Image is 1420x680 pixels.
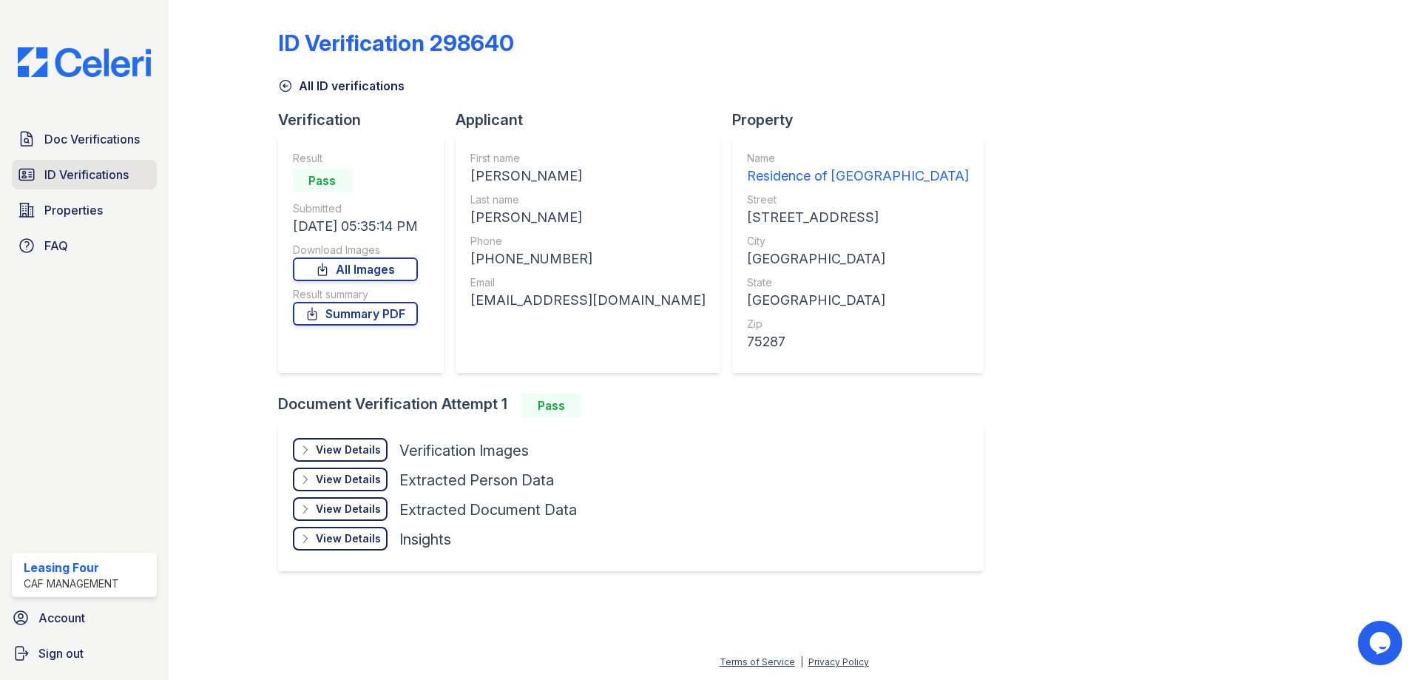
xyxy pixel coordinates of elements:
div: Result [293,151,418,166]
iframe: chat widget [1358,621,1405,665]
div: Verification Images [399,440,529,461]
a: All Images [293,257,418,281]
span: Account [38,609,85,627]
div: [STREET_ADDRESS] [747,207,969,228]
div: View Details [316,502,381,516]
div: Street [747,192,969,207]
div: 75287 [747,331,969,352]
div: Pass [293,169,352,192]
a: Sign out [6,639,163,668]
div: Zip [747,317,969,331]
div: Insights [399,529,451,550]
a: All ID verifications [278,77,405,95]
div: Pass [522,394,581,417]
div: Name [747,151,969,166]
a: Summary PDF [293,302,418,326]
div: Extracted Person Data [399,470,554,491]
div: Residence of [GEOGRAPHIC_DATA] [747,166,969,186]
div: [DATE] 05:35:14 PM [293,216,418,237]
div: First name [470,151,706,166]
div: State [747,275,969,290]
div: Document Verification Attempt 1 [278,394,995,417]
a: Account [6,603,163,633]
div: [GEOGRAPHIC_DATA] [747,290,969,311]
a: FAQ [12,231,157,260]
div: | [800,656,803,667]
div: [PHONE_NUMBER] [470,249,706,269]
div: Email [470,275,706,290]
div: View Details [316,442,381,457]
span: Doc Verifications [44,130,140,148]
div: View Details [316,531,381,546]
div: Submitted [293,201,418,216]
a: Properties [12,195,157,225]
a: Doc Verifications [12,124,157,154]
div: CAF Management [24,576,119,591]
div: Download Images [293,243,418,257]
span: Properties [44,201,103,219]
div: Phone [470,234,706,249]
a: Privacy Policy [808,656,869,667]
div: [EMAIL_ADDRESS][DOMAIN_NAME] [470,290,706,311]
div: Result summary [293,287,418,302]
div: [PERSON_NAME] [470,207,706,228]
div: Last name [470,192,706,207]
div: City [747,234,969,249]
div: Leasing Four [24,559,119,576]
span: FAQ [44,237,68,255]
span: Sign out [38,644,84,662]
div: View Details [316,472,381,487]
a: Terms of Service [720,656,795,667]
div: Verification [278,110,456,130]
div: Applicant [456,110,732,130]
div: ID Verification 298640 [278,30,514,56]
div: Extracted Document Data [399,499,577,520]
div: Property [732,110,995,130]
span: ID Verifications [44,166,129,184]
a: ID Verifications [12,160,157,189]
div: [GEOGRAPHIC_DATA] [747,249,969,269]
a: Name Residence of [GEOGRAPHIC_DATA] [747,151,969,186]
div: [PERSON_NAME] [470,166,706,186]
img: CE_Logo_Blue-a8612792a0a2168367f1c8372b55b34899dd931a85d93a1a3d3e32e68fde9ad4.png [6,47,163,77]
